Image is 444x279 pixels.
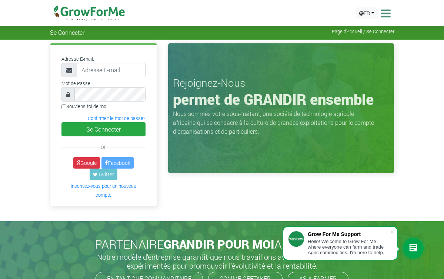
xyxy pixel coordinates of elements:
div: Grow For Me Support [308,231,390,237]
span: Page d'Accueil / Se Connecter [332,29,394,34]
h1: permet de GRANDIR ensemble [173,90,389,108]
h3: Rejoignez-Nous [173,77,389,89]
div: or [61,142,146,151]
input: Souviens-toi de moi [61,104,66,109]
a: Inscrivez-vous pour un nouveau compte [71,183,136,198]
a: FR [356,7,378,19]
h5: Notre modèle d'entreprise garantit que nous travaillons avec des agriculteurs expérimentés pour p... [93,252,352,270]
label: Adresse E-mail: [61,56,94,63]
p: Nous sommes votre sous-traitant, une société de technologie agricole africaine qui se consacre à ... [173,109,377,136]
h2: PARTENAIRE AUJOURD'HUI [53,237,391,251]
label: Mot de Passe: [61,80,91,87]
label: Souviens-toi de moi [61,103,107,110]
button: Se Connecter [61,122,146,136]
span: Se Connecter [50,29,84,36]
span: GRANDIR POUR MOI [164,236,274,252]
input: Adresse E-mail [77,63,146,77]
a: Confirmez le mot de passe? [88,115,146,121]
a: Google [73,157,100,169]
div: Hello! Welcome to Grow For Me where everyone can farm and trade Agric commodities. I'm here to help. [308,239,390,255]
